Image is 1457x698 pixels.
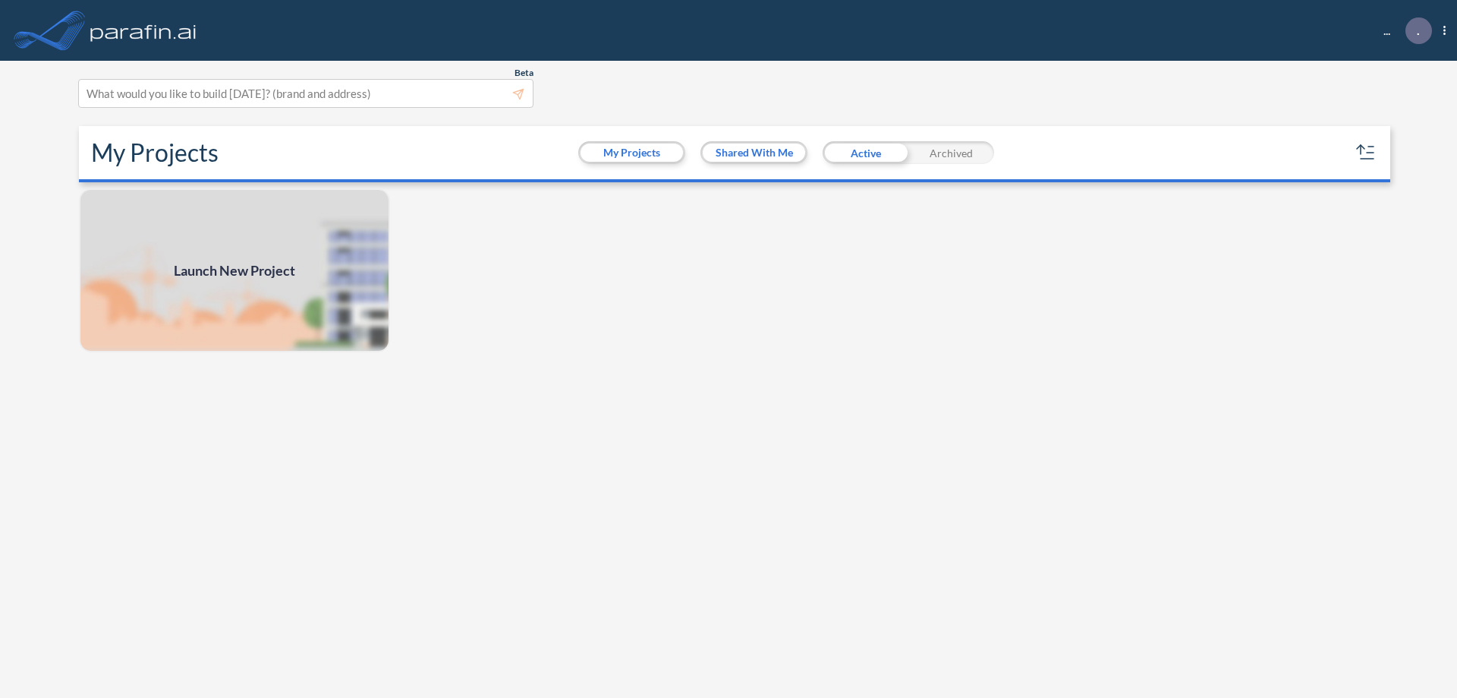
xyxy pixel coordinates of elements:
[581,144,683,162] button: My Projects
[1354,141,1378,165] button: sort
[703,144,805,162] button: Shared With Me
[1361,17,1446,44] div: ...
[174,261,295,281] span: Launch New Project
[79,188,390,352] img: add
[515,67,533,79] span: Beta
[79,188,390,352] a: Launch New Project
[91,138,219,167] h2: My Projects
[1417,24,1420,37] p: .
[823,141,908,164] div: Active
[87,15,200,46] img: logo
[908,141,994,164] div: Archived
